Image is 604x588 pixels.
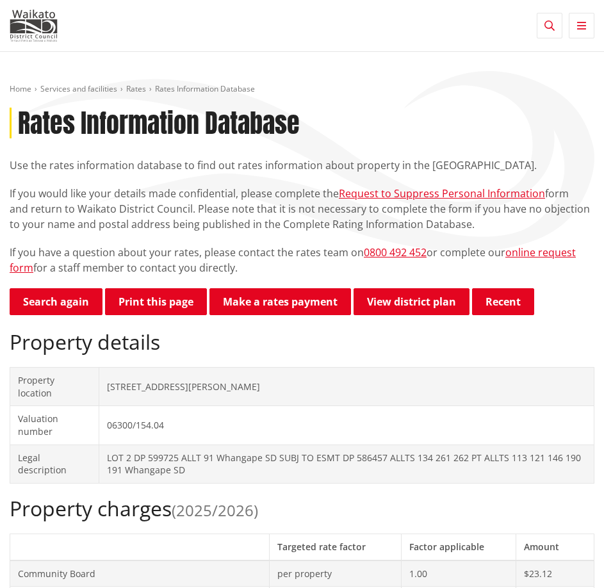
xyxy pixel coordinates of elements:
span: (2025/2026) [172,500,258,521]
button: Recent [472,288,534,315]
td: LOT 2 DP 599725 ALLT 91 Whangape SD SUBJ TO ESMT DP 586457 ALLTS 134 261 262 PT ALLTS 113 121 146... [99,445,594,483]
span: Rates Information Database [155,83,255,94]
td: [STREET_ADDRESS][PERSON_NAME] [99,368,594,406]
button: Print this page [105,288,207,315]
h2: Property charges [10,496,594,521]
td: Property location [10,368,99,406]
p: Use the rates information database to find out rates information about property in the [GEOGRAPHI... [10,158,594,173]
td: per property [269,560,401,587]
h1: Rates Information Database [18,108,300,138]
p: If you would like your details made confidential, please complete the form and return to Waikato ... [10,186,594,232]
a: Rates [126,83,146,94]
a: Make a rates payment [209,288,351,315]
td: Community Board [10,560,270,587]
a: 0800 492 452 [364,245,427,259]
a: Search again [10,288,102,315]
p: If you have a question about your rates, please contact the rates team on or complete our for a s... [10,245,594,275]
img: Waikato District Council - Te Kaunihera aa Takiwaa o Waikato [10,10,58,42]
a: online request form [10,245,576,275]
th: Amount [516,534,594,560]
td: $23.12 [516,560,594,587]
td: 1.00 [401,560,516,587]
th: Targeted rate factor [269,534,401,560]
a: Home [10,83,31,94]
th: Factor applicable [401,534,516,560]
td: Legal description [10,445,99,483]
td: 06300/154.04 [99,406,594,445]
h2: Property details [10,330,594,354]
nav: breadcrumb [10,84,594,95]
a: View district plan [354,288,469,315]
a: Request to Suppress Personal Information [339,186,545,200]
td: Valuation number [10,406,99,445]
a: Services and facilities [40,83,117,94]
